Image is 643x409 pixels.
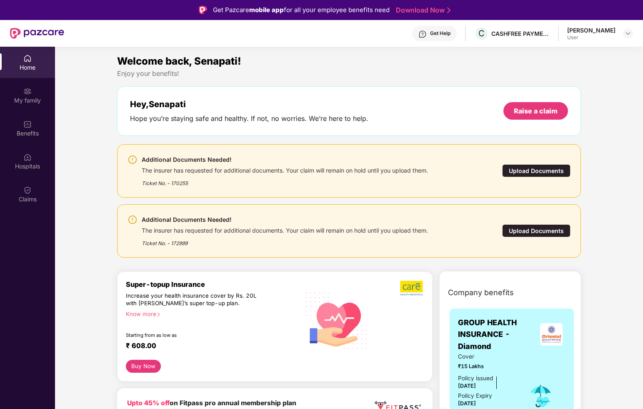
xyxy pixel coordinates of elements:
[199,6,207,14] img: Logo
[396,6,448,15] a: Download Now
[447,6,450,15] img: Stroke
[126,311,295,316] div: Know more
[400,280,424,296] img: b5dec4f62d2307b9de63beb79f102df3.png
[491,30,550,38] div: CASHFREE PAYMENTS INDIA PVT. LTD.
[142,234,428,247] div: Ticket No. - 172999
[567,26,615,34] div: [PERSON_NAME]
[128,215,138,225] img: svg+xml;base64,PHN2ZyBpZD0iV2FybmluZ18tXzI0eDI0IiBkYXRhLW5hbWU9Ildhcm5pbmcgLSAyNHgyNCIgeG1sbnM9Im...
[23,153,32,161] img: svg+xml;base64,PHN2ZyBpZD0iSG9zcGl0YWxzIiB4bWxucz0iaHR0cDovL3d3dy53My5vcmcvMjAwMC9zdmciIHdpZHRoPS...
[142,174,428,187] div: Ticket No. - 170255
[430,30,450,37] div: Get Help
[126,360,161,373] button: Buy Now
[23,186,32,194] img: svg+xml;base64,PHN2ZyBpZD0iQ2xhaW0iIHhtbG5zPSJodHRwOi8vd3d3LnczLm9yZy8yMDAwL3N2ZyIgd2lkdGg9IjIwIi...
[126,280,300,289] div: Super-topup Insurance
[117,69,581,78] div: Enjoy your benefits!
[502,164,570,177] div: Upload Documents
[142,225,428,234] div: The insurer has requested for additional documents. Your claim will remain on hold until you uplo...
[458,317,537,352] span: GROUP HEALTH INSURANCE - Diamond
[127,399,296,407] b: on Fitpass pro annual membership plan
[23,120,32,128] img: svg+xml;base64,PHN2ZyBpZD0iQmVuZWZpdHMiIHhtbG5zPSJodHRwOi8vd3d3LnczLm9yZy8yMDAwL3N2ZyIgd2lkdGg9Ij...
[567,34,615,41] div: User
[418,30,427,38] img: svg+xml;base64,PHN2ZyBpZD0iSGVscC0zMngzMiIgeG1sbnM9Imh0dHA6Ly93d3cudzMub3JnLzIwMDAvc3ZnIiB3aWR0aD...
[128,155,138,165] img: svg+xml;base64,PHN2ZyBpZD0iV2FybmluZ18tXzI0eDI0IiBkYXRhLW5hbWU9Ildhcm5pbmcgLSAyNHgyNCIgeG1sbnM9Im...
[156,312,161,317] span: right
[502,224,570,237] div: Upload Documents
[540,323,563,346] img: insurerLogo
[300,282,374,358] img: svg+xml;base64,PHN2ZyB4bWxucz0iaHR0cDovL3d3dy53My5vcmcvMjAwMC9zdmciIHhtbG5zOnhsaW5rPSJodHRwOi8vd3...
[458,400,476,406] span: [DATE]
[23,54,32,63] img: svg+xml;base64,PHN2ZyBpZD0iSG9tZSIgeG1sbnM9Imh0dHA6Ly93d3cudzMub3JnLzIwMDAvc3ZnIiB3aWR0aD0iMjAiIG...
[23,87,32,95] img: svg+xml;base64,PHN2ZyB3aWR0aD0iMjAiIGhlaWdodD0iMjAiIHZpZXdCb3g9IjAgMCAyMCAyMCIgZmlsbD0ibm9uZSIgeG...
[448,287,514,299] span: Company benefits
[142,215,428,225] div: Additional Documents Needed!
[249,6,284,14] strong: mobile app
[130,114,368,123] div: Hope you’re staying safe and healthy. If not, no worries. We’re here to help.
[142,165,428,174] div: The insurer has requested for additional documents. Your claim will remain on hold until you uplo...
[458,352,516,361] span: Cover
[126,332,264,338] div: Starting from as low as
[478,28,485,38] span: C
[458,362,516,371] span: ₹15 Lakhs
[126,341,291,351] div: ₹ 608.00
[458,383,476,389] span: [DATE]
[458,391,492,400] div: Policy Expiry
[458,374,493,383] div: Policy issued
[213,5,390,15] div: Get Pazcare for all your employee benefits need
[117,55,241,67] span: Welcome back, Senapati!
[130,99,368,109] div: Hey, Senapati
[625,30,631,37] img: svg+xml;base64,PHN2ZyBpZD0iRHJvcGRvd24tMzJ4MzIiIHhtbG5zPSJodHRwOi8vd3d3LnczLm9yZy8yMDAwL3N2ZyIgd2...
[127,399,170,407] b: Upto 45% off
[10,28,64,39] img: New Pazcare Logo
[126,292,264,307] div: Increase your health insurance cover by Rs. 20L with [PERSON_NAME]’s super top-up plan.
[514,106,558,115] div: Raise a claim
[142,155,428,165] div: Additional Documents Needed!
